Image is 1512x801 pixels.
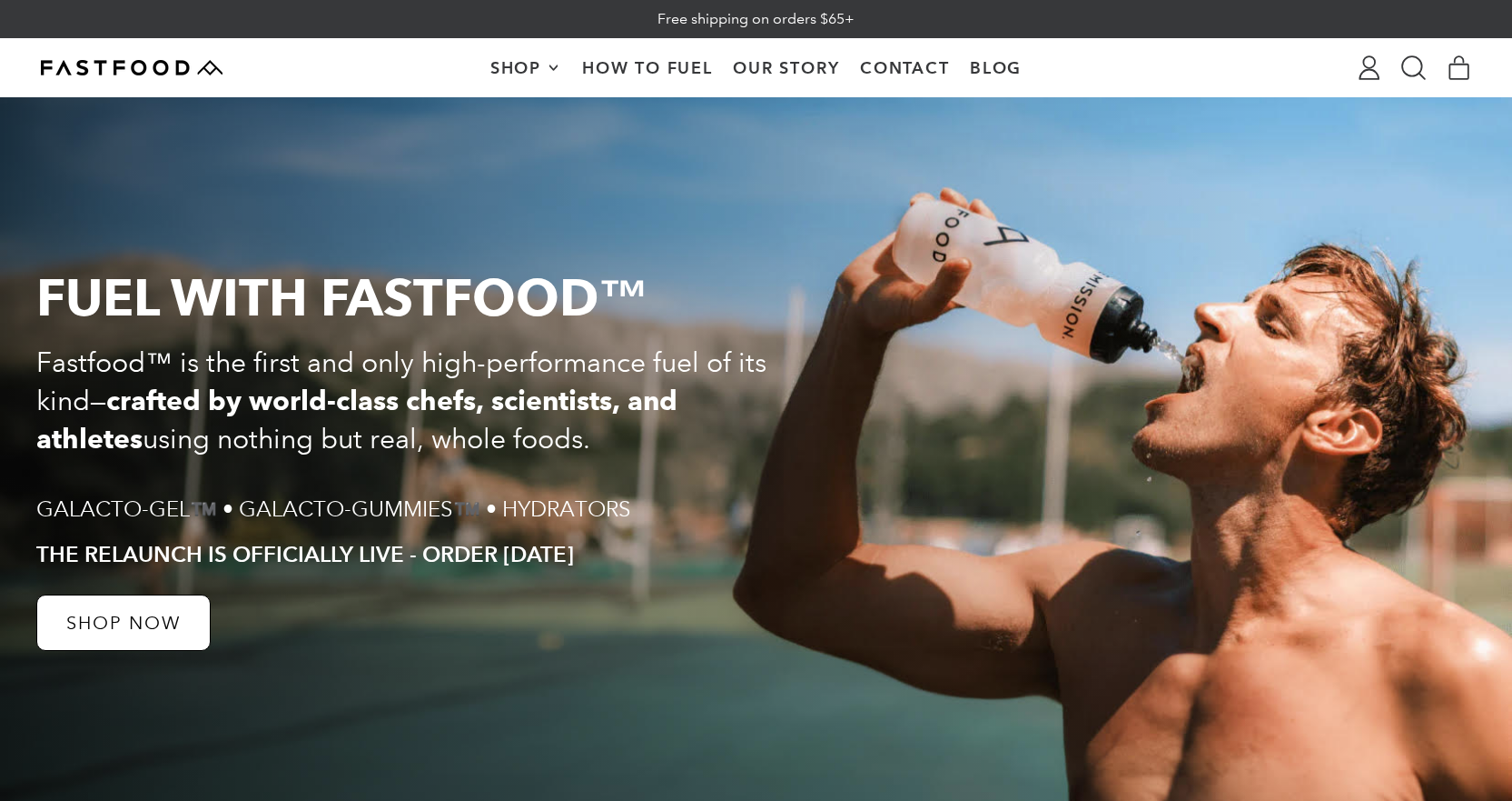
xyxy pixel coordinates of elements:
[479,39,571,96] button: Shop
[850,39,960,96] a: Contact
[36,495,631,524] p: Galacto-Gel™️ • Galacto-Gummies™️ • Hydrators
[36,542,574,567] p: The RELAUNCH IS OFFICIALLY LIVE - ORDER [DATE]
[36,344,801,458] p: Fastfood™ is the first and only high-performance fuel of its kind— using nothing but real, whole ...
[41,60,222,75] img: Fastfood
[490,60,546,76] span: Shop
[36,595,211,651] a: SHOP NOW
[66,614,181,632] p: SHOP NOW
[36,384,677,456] strong: crafted by world-class chefs, scientists, and athletes
[36,271,801,325] p: Fuel with Fastfood™
[960,39,1033,96] a: Blog
[723,39,850,96] a: Our Story
[572,39,723,96] a: How To Fuel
